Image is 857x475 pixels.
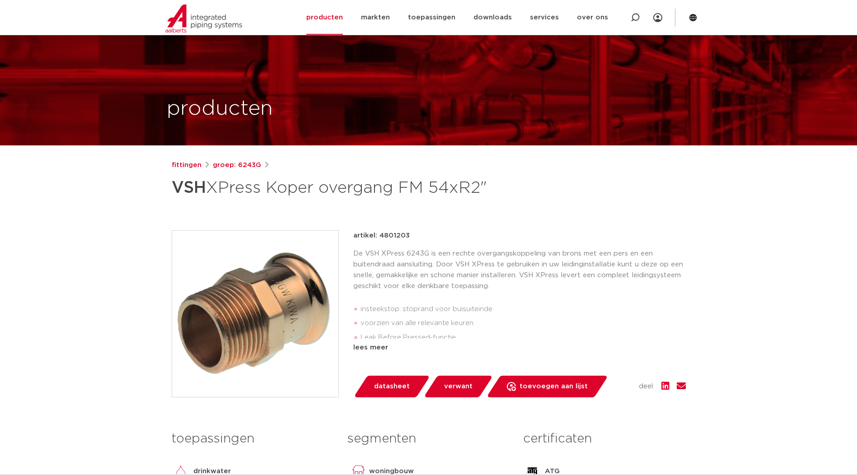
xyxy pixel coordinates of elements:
span: toevoegen aan lijst [520,379,588,394]
a: verwant [423,376,493,397]
h1: producten [167,94,273,123]
img: Product Image for VSH XPress Koper overgang FM 54xR2" [172,231,338,397]
a: fittingen [172,160,201,171]
a: datasheet [353,376,430,397]
strong: VSH [172,180,206,196]
h3: toepassingen [172,430,334,448]
span: verwant [444,379,473,394]
h3: certificaten [523,430,685,448]
div: my IPS [653,8,662,28]
p: artikel: 4801203 [353,230,410,241]
div: lees meer [353,342,686,353]
a: groep: 6243G [213,160,261,171]
p: De VSH XPress 6243G is een rechte overgangskoppeling van brons met een pers en een buitendraad aa... [353,248,686,292]
h1: XPress Koper overgang FM 54xR2" [172,174,511,201]
li: Leak Before Pressed-functie [361,331,686,345]
li: insteekstop: stoprand voor buisuiteinde [361,302,686,317]
li: voorzien van alle relevante keuren [361,316,686,331]
span: datasheet [374,379,410,394]
h3: segmenten [347,430,510,448]
span: deel: [639,381,654,392]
